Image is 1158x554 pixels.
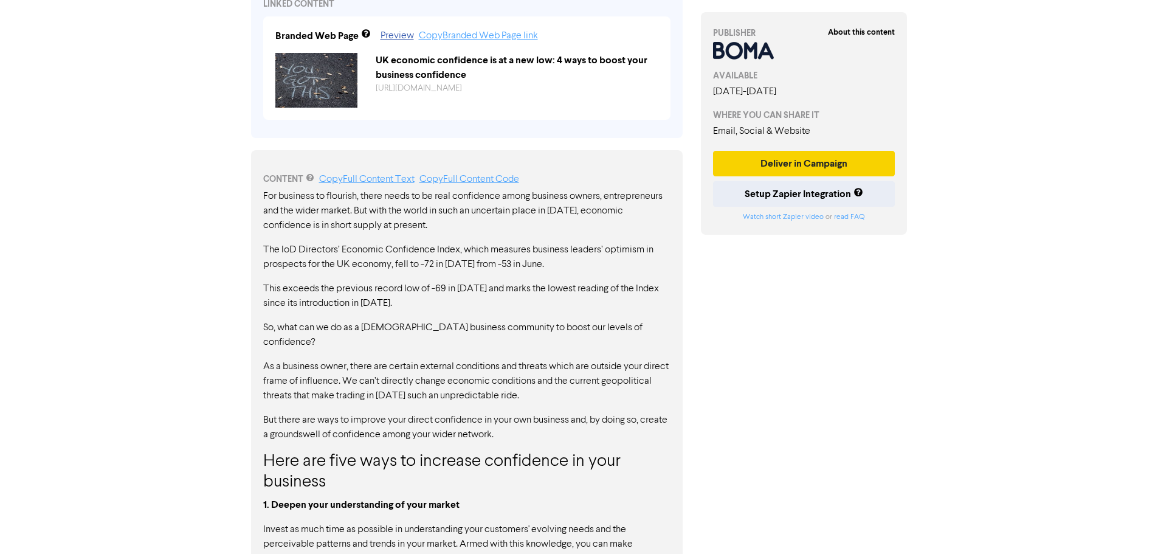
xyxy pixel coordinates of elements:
p: But there are ways to improve your direct confidence in your own business and, by doing so, creat... [263,413,670,442]
h3: Here are five ways to increase confidence in your business [263,452,670,493]
div: https://public2.bomamarketing.com/cp/1ipX8Y6lDBW2jipanU5MmJ?sa=dBVPs7Fq [367,82,667,95]
div: CONTENT [263,172,670,187]
div: [DATE] - [DATE] [713,85,895,99]
a: Copy Full Content Code [419,175,519,184]
div: Email, Social & Website [713,124,895,139]
a: Preview [381,31,414,41]
button: Setup Zapier Integration [713,181,895,207]
a: [URL][DOMAIN_NAME] [376,84,462,92]
div: PUBLISHER [713,27,895,40]
strong: About this content [828,27,895,37]
div: or [713,212,895,223]
p: The IoD Directors’ Economic Confidence Index, which measures business leaders’ optimism in prospe... [263,243,670,272]
button: Deliver in Campaign [713,151,895,176]
p: For business to flourish, there needs to be real confidence among business owners, entrepreneurs ... [263,189,670,233]
a: read FAQ [834,213,864,221]
p: So, what can we do as a [DEMOGRAPHIC_DATA] business community to boost our levels of confidence? [263,320,670,350]
div: WHERE YOU CAN SHARE IT [713,109,895,122]
strong: 1. Deepen your understanding of your market [263,499,460,511]
div: AVAILABLE [713,69,895,82]
p: This exceeds the previous record low of -69 in [DATE] and marks the lowest reading of the Index s... [263,282,670,311]
div: UK economic confidence is at a new low: 4 ways to boost your business confidence [367,53,667,82]
a: Copy Branded Web Page link [419,31,538,41]
div: Branded Web Page [275,29,359,43]
a: Watch short Zapier video [743,213,824,221]
p: As a business owner, there are certain external conditions and threats which are outside your dir... [263,359,670,403]
a: Copy Full Content Text [319,175,415,184]
iframe: Chat Widget [1097,496,1158,554]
